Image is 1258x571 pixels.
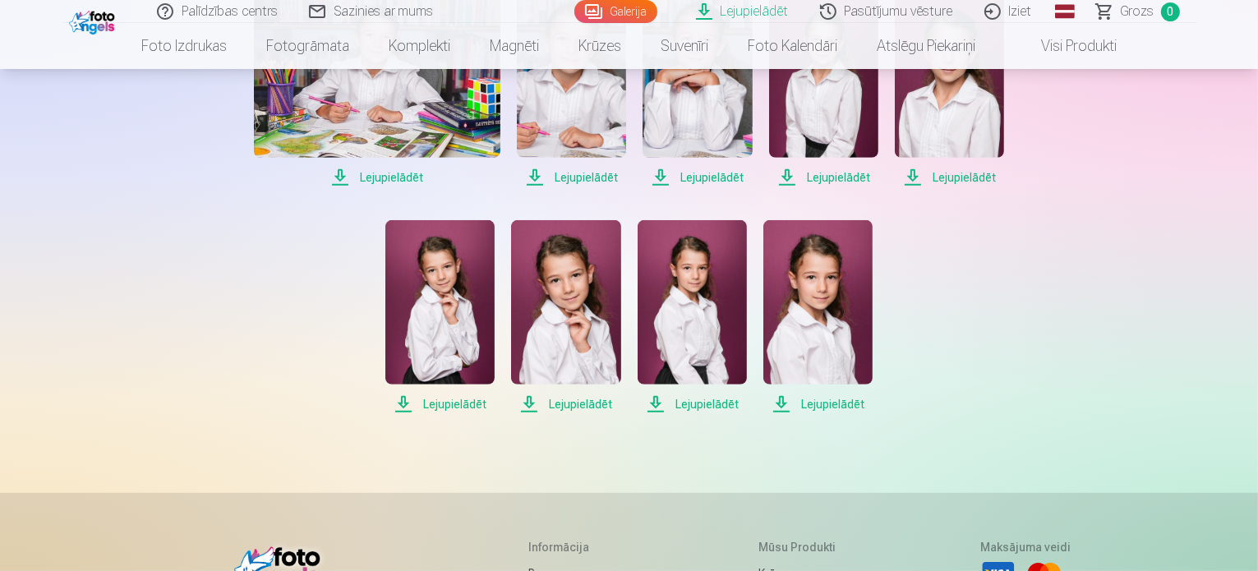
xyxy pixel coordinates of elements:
span: Lejupielādēt [511,394,620,414]
h5: Mūsu produkti [758,539,845,555]
span: Lejupielādēt [254,168,500,187]
span: Lejupielādēt [385,394,495,414]
a: Krūzes [559,23,641,69]
a: Lejupielādēt [385,220,495,414]
h5: Maksājuma veidi [980,539,1071,555]
span: Lejupielādēt [769,168,878,187]
a: Magnēti [470,23,559,69]
a: Visi produkti [995,23,1136,69]
h5: Informācija [528,539,624,555]
a: Foto izdrukas [122,23,247,69]
span: Grozs [1121,2,1154,21]
a: Fotogrāmata [247,23,369,69]
a: Atslēgu piekariņi [857,23,995,69]
span: 0 [1161,2,1180,21]
span: Lejupielādēt [638,394,747,414]
a: Foto kalendāri [728,23,857,69]
span: Lejupielādēt [895,168,1004,187]
span: Lejupielādēt [517,168,626,187]
span: Lejupielādēt [643,168,752,187]
a: Komplekti [369,23,470,69]
a: Lejupielādēt [763,220,873,414]
span: Lejupielādēt [763,394,873,414]
img: /fa1 [69,7,119,35]
a: Lejupielādēt [511,220,620,414]
a: Suvenīri [641,23,728,69]
a: Lejupielādēt [638,220,747,414]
